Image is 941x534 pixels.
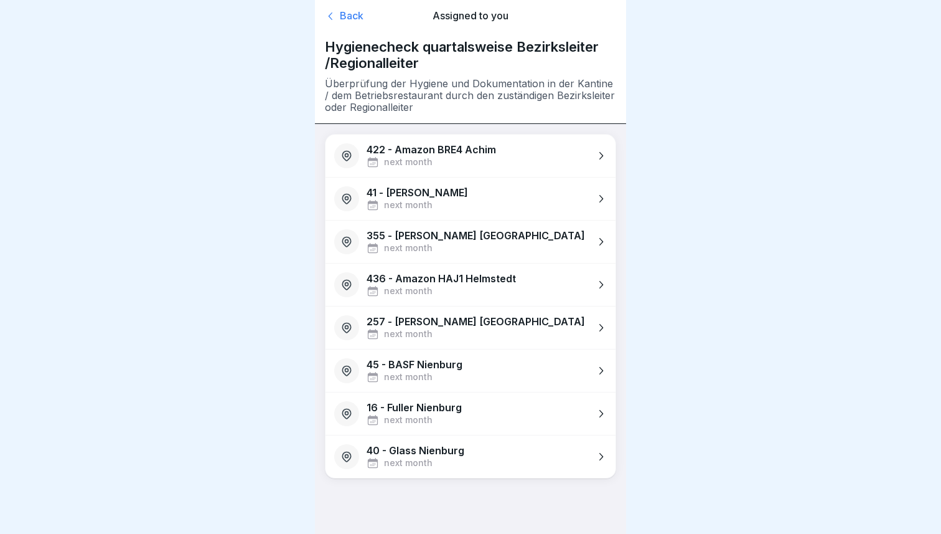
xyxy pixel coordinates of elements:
p: 436 - Amazon HAJ1 Helmstedt [367,273,516,285]
p: next month [384,286,433,297]
p: next month [384,329,433,340]
p: 41 - [PERSON_NAME] [367,187,468,199]
p: Überprüfung der Hygiene und Dokumentation in der Kantine / dem Betriebsrestaurant durch den zustä... [325,78,616,114]
p: next month [384,372,433,383]
p: 16 - Fuller Nienburg [367,402,462,414]
p: 355 - [PERSON_NAME] [GEOGRAPHIC_DATA] [367,230,585,242]
p: Hygienecheck quartalsweise Bezirksleiter /Regionalleiter [325,39,616,72]
p: next month [384,415,433,426]
p: 257 - [PERSON_NAME] [GEOGRAPHIC_DATA] [367,316,585,328]
p: 45 - BASF Nienburg [367,359,462,371]
p: 422 - Amazon BRE4 Achim [367,144,496,156]
p: 40 - Glass Nienburg [367,445,464,457]
p: next month [384,200,433,211]
p: Assigned to you [424,10,517,22]
p: next month [384,243,433,254]
p: next month [384,458,433,469]
p: next month [384,157,433,168]
a: Back [325,10,418,22]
